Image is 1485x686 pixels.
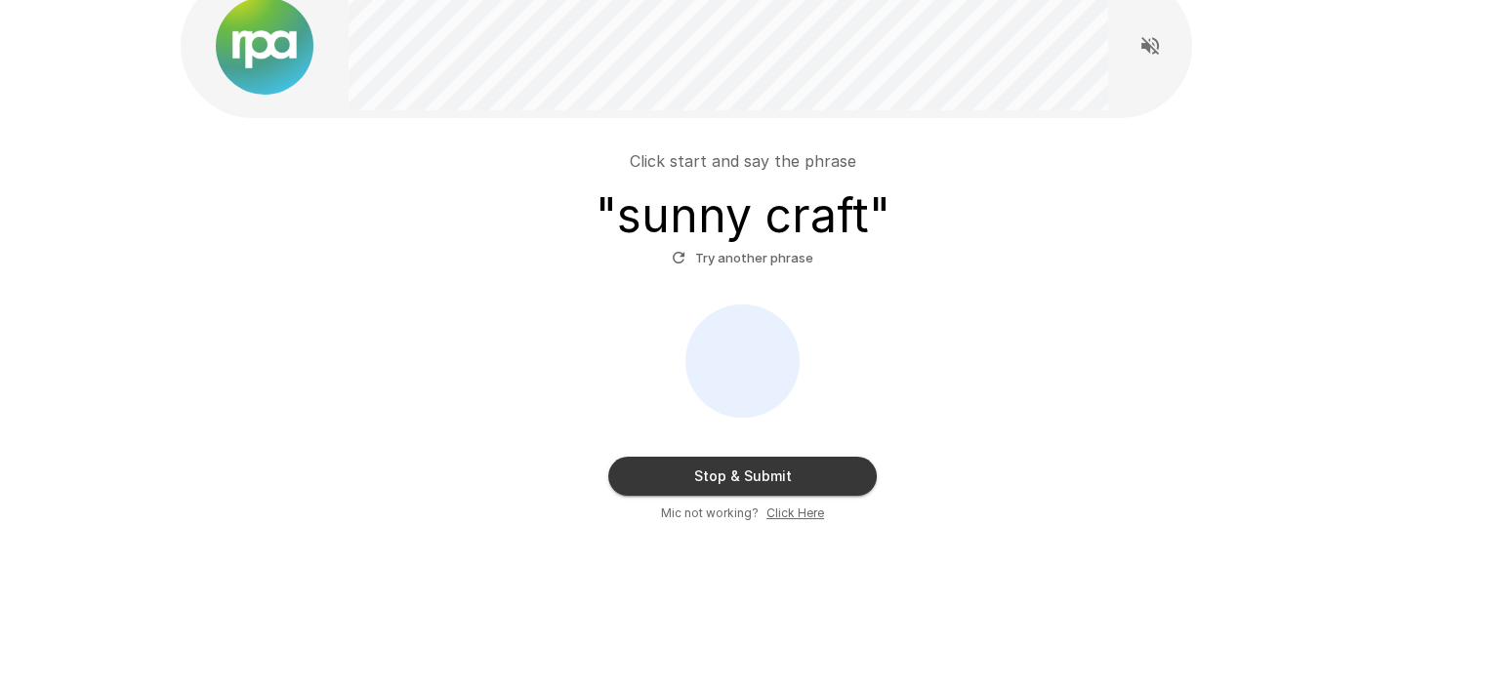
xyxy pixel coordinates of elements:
p: Click start and say the phrase [630,149,856,173]
span: Mic not working? [661,504,759,523]
button: Try another phrase [667,243,818,273]
u: Click Here [766,505,824,520]
button: Stop & Submit [608,457,877,496]
h3: " sunny craft " [596,188,890,243]
button: Read questions aloud [1131,26,1170,65]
